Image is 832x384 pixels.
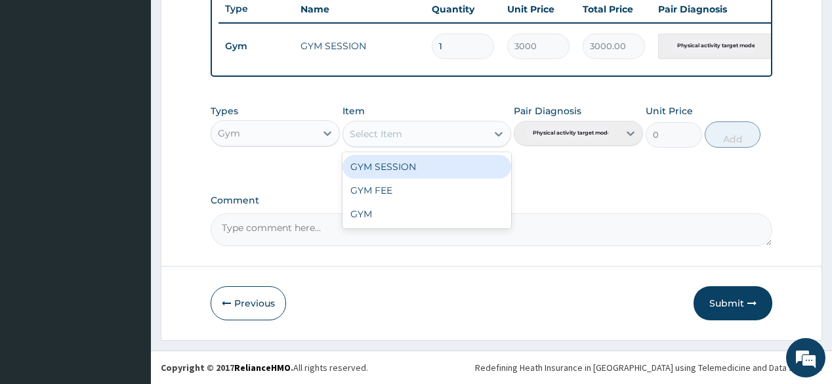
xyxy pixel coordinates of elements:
div: Chat with us now [68,74,220,91]
div: Redefining Heath Insurance in [GEOGRAPHIC_DATA] using Telemedicine and Data Science! [475,361,822,374]
div: GYM FEE [343,179,511,202]
label: Item [343,104,365,117]
label: Pair Diagnosis [514,104,581,117]
button: Add [705,121,761,148]
button: Previous [211,286,286,320]
td: GYM SESSION [294,33,425,59]
span: We're online! [76,111,181,244]
textarea: Type your message and hit 'Enter' [7,249,250,295]
label: Types [211,106,238,117]
div: Minimize live chat window [215,7,247,38]
footer: All rights reserved. [151,351,832,384]
img: d_794563401_company_1708531726252_794563401 [24,66,53,98]
div: Gym [218,127,240,140]
td: Gym [218,34,294,58]
button: Submit [694,286,772,320]
div: GYM SESSION [343,155,511,179]
div: Select Item [350,127,402,140]
label: Unit Price [646,104,693,117]
a: RelianceHMO [234,362,291,373]
div: GYM [343,202,511,226]
strong: Copyright © 2017 . [161,362,293,373]
label: Comment [211,195,772,206]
